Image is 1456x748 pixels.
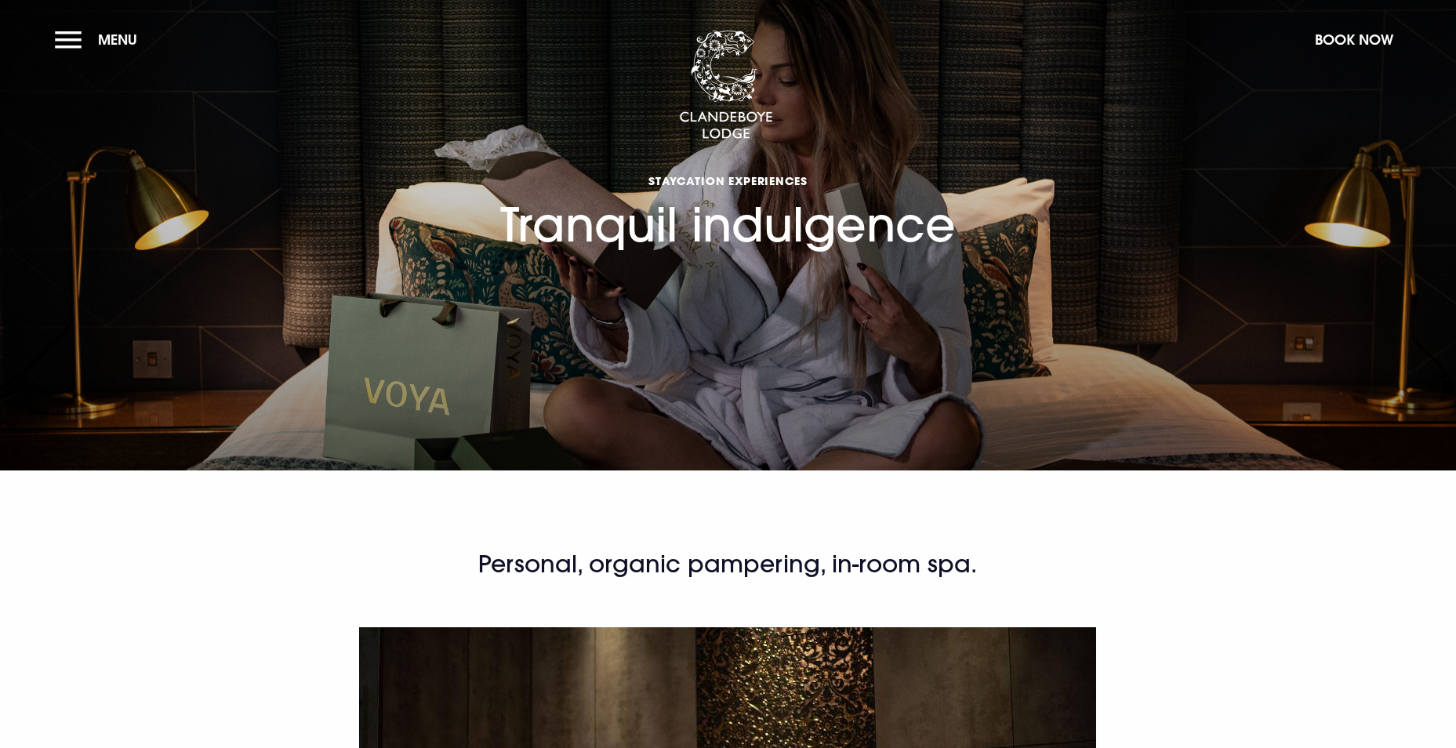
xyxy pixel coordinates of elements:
img: Clandeboye Lodge [679,31,773,140]
h1: Tranquil indulgence [500,81,956,252]
span: Staycation Experiences [500,173,956,188]
h2: Personal, organic pampering, in-room spa. [354,549,1101,580]
button: Book Now [1307,23,1401,56]
button: Menu [55,23,145,56]
span: Menu [98,31,137,49]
